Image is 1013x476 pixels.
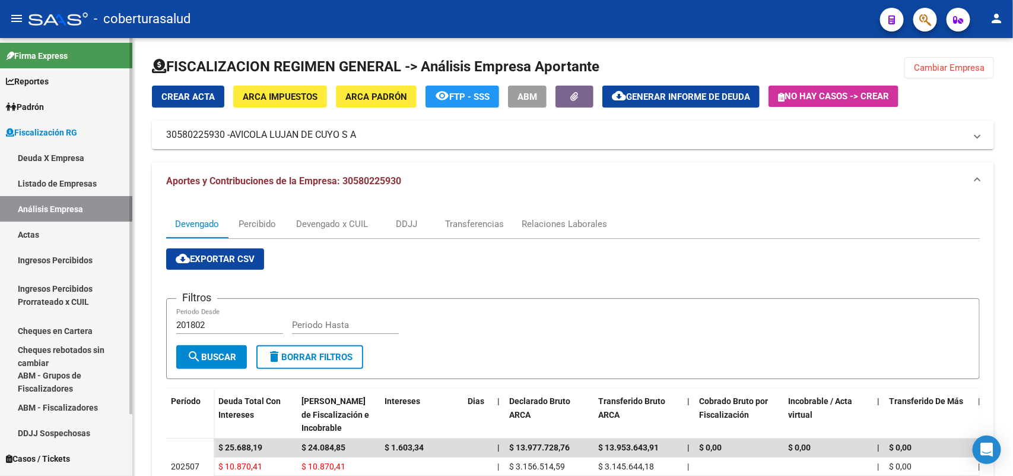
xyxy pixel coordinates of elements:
[218,462,262,471] span: $ 10.870,41
[301,396,369,433] span: [PERSON_NAME] de Fiscalización e Incobrable
[243,92,317,102] span: ARCA Impuestos
[612,89,626,103] mat-icon: cloud_download
[593,389,682,441] datatable-header-cell: Transferido Bruto ARCA
[6,49,68,62] span: Firma Express
[152,162,994,200] mat-expansion-panel-header: Aportes y Contribuciones de la Empresa: 30580225930
[152,121,994,149] mat-expansion-panel-header: 30580225930 -AVICOLA LUJAN DE CUYO S A
[497,462,499,471] span: |
[239,217,277,231] div: Percibido
[166,128,966,141] mat-panel-title: 30580225930 -
[783,389,872,441] datatable-header-cell: Incobrable / Acta virtual
[187,352,236,362] span: Buscar
[778,91,889,102] span: No hay casos -> Crear
[267,349,281,364] mat-icon: delete
[973,436,1001,464] div: Open Intercom Messenger
[166,175,401,187] span: Aportes y Contribuciones de la Empresa: 30580225930
[626,92,750,102] span: Generar informe de deuda
[914,62,985,73] span: Cambiar Empresa
[176,254,255,264] span: Exportar CSV
[166,248,264,270] button: Exportar CSV
[301,443,345,452] span: $ 24.084,85
[687,443,690,452] span: |
[497,396,500,406] span: |
[425,86,499,108] button: FTP - SSS
[877,396,879,406] span: |
[171,396,201,406] span: Período
[682,389,694,441] datatable-header-cell: |
[508,86,547,108] button: ABM
[233,86,327,108] button: ARCA Impuestos
[214,389,297,441] datatable-header-cell: Deuda Total Con Intereses
[175,217,219,231] div: Devengado
[889,396,963,406] span: Transferido De Más
[973,389,985,441] datatable-header-cell: |
[385,443,424,452] span: $ 1.603,34
[230,128,356,141] span: AVICOLA LUJAN DE CUYO S A
[468,396,484,406] span: Dias
[889,462,912,471] span: $ 0,00
[788,396,852,420] span: Incobrable / Acta virtual
[788,443,811,452] span: $ 0,00
[94,6,190,32] span: - coberturasalud
[509,462,565,471] span: $ 3.156.514,59
[687,396,690,406] span: |
[598,462,654,471] span: $ 3.145.644,18
[904,57,994,78] button: Cambiar Empresa
[218,396,281,420] span: Deuda Total Con Intereses
[301,462,345,471] span: $ 10.870,41
[602,86,760,108] button: Generar informe de deuda
[598,443,659,452] span: $ 13.953.643,91
[877,443,879,452] span: |
[176,289,217,306] h3: Filtros
[504,389,593,441] datatable-header-cell: Declarado Bruto ARCA
[497,443,500,452] span: |
[769,86,898,107] button: No hay casos -> Crear
[380,389,463,441] datatable-header-cell: Intereses
[336,86,417,108] button: ARCA Padrón
[176,345,247,369] button: Buscar
[989,11,1004,26] mat-icon: person
[517,92,537,102] span: ABM
[522,217,607,231] div: Relaciones Laborales
[161,92,215,102] span: Crear Acta
[435,89,449,103] mat-icon: remove_red_eye
[396,217,417,231] div: DDJJ
[385,396,420,406] span: Intereses
[872,389,884,441] datatable-header-cell: |
[877,462,879,471] span: |
[171,462,199,471] span: 202507
[449,92,490,102] span: FTP - SSS
[297,389,380,441] datatable-header-cell: Deuda Bruta Neto de Fiscalización e Incobrable
[9,11,24,26] mat-icon: menu
[6,75,49,88] span: Reportes
[187,349,201,364] mat-icon: search
[6,126,77,139] span: Fiscalización RG
[6,100,44,114] span: Padrón
[509,443,570,452] span: $ 13.977.728,76
[296,217,368,231] div: Devengado x CUIL
[463,389,493,441] datatable-header-cell: Dias
[889,443,912,452] span: $ 0,00
[699,396,768,420] span: Cobrado Bruto por Fiscalización
[509,396,570,420] span: Declarado Bruto ARCA
[218,443,262,452] span: $ 25.688,19
[699,443,722,452] span: $ 0,00
[687,462,689,471] span: |
[445,217,504,231] div: Transferencias
[694,389,783,441] datatable-header-cell: Cobrado Bruto por Fiscalización
[176,251,190,266] mat-icon: cloud_download
[152,57,599,76] h1: FISCALIZACION REGIMEN GENERAL -> Análisis Empresa Aportante
[884,389,973,441] datatable-header-cell: Transferido De Más
[978,396,980,406] span: |
[152,86,224,108] button: Crear Acta
[267,352,353,362] span: Borrar Filtros
[6,452,70,465] span: Casos / Tickets
[256,345,363,369] button: Borrar Filtros
[166,389,214,439] datatable-header-cell: Período
[598,396,665,420] span: Transferido Bruto ARCA
[978,462,980,471] span: |
[493,389,504,441] datatable-header-cell: |
[345,92,407,102] span: ARCA Padrón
